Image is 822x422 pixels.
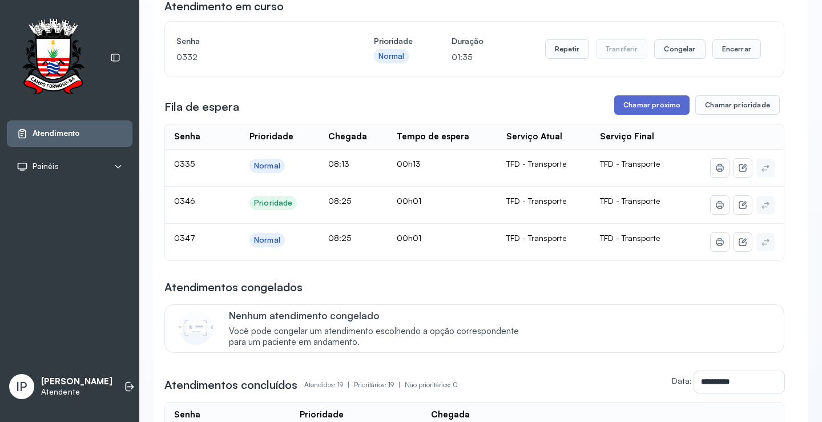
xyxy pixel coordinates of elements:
p: Atendente [41,387,112,397]
div: Normal [254,161,280,171]
div: Prioridade [300,409,344,420]
span: 08:25 [328,233,351,243]
button: Chamar próximo [614,95,690,115]
span: 00h01 [397,233,421,243]
span: TFD - Transporte [600,233,660,243]
span: 00h01 [397,196,421,206]
span: | [398,380,400,389]
p: Prioritários: 19 [354,377,405,393]
p: Não prioritários: 0 [405,377,458,393]
div: Serviço Final [600,131,654,142]
span: Você pode congelar um atendimento escolhendo a opção correspondente para um paciente em andamento. [229,326,531,348]
h4: Duração [452,33,483,49]
button: Transferir [596,39,648,59]
span: 00h13 [397,159,421,168]
div: Senha [174,131,200,142]
p: Nenhum atendimento congelado [229,310,531,321]
p: Atendidos: 19 [304,377,354,393]
span: | [348,380,349,389]
span: 0347 [174,233,195,243]
button: Congelar [654,39,705,59]
h4: Senha [176,33,335,49]
div: Chegada [431,409,470,420]
span: 0346 [174,196,195,206]
h3: Atendimentos congelados [164,279,303,295]
label: Data: [672,376,692,385]
div: Tempo de espera [397,131,469,142]
span: Painéis [33,162,59,171]
h3: Atendimentos concluídos [164,377,297,393]
p: 0332 [176,49,335,65]
button: Encerrar [712,39,761,59]
span: TFD - Transporte [600,196,660,206]
div: Normal [378,51,405,61]
div: Serviço Atual [506,131,562,142]
img: Imagem de CalloutCard [179,311,213,345]
span: 0335 [174,159,195,168]
div: Normal [254,235,280,245]
p: [PERSON_NAME] [41,376,112,387]
div: TFD - Transporte [506,159,582,169]
button: Chamar prioridade [695,95,780,115]
div: TFD - Transporte [506,233,582,243]
p: 01:35 [452,49,483,65]
span: Atendimento [33,128,80,138]
div: Prioridade [249,131,293,142]
div: Chegada [328,131,367,142]
h3: Fila de espera [164,99,239,115]
div: TFD - Transporte [506,196,582,206]
img: Logotipo do estabelecimento [12,18,94,98]
div: Senha [174,409,200,420]
button: Repetir [545,39,589,59]
div: Prioridade [254,198,292,208]
span: 08:13 [328,159,349,168]
h4: Prioridade [374,33,413,49]
a: Atendimento [17,128,123,139]
span: TFD - Transporte [600,159,660,168]
span: 08:25 [328,196,351,206]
